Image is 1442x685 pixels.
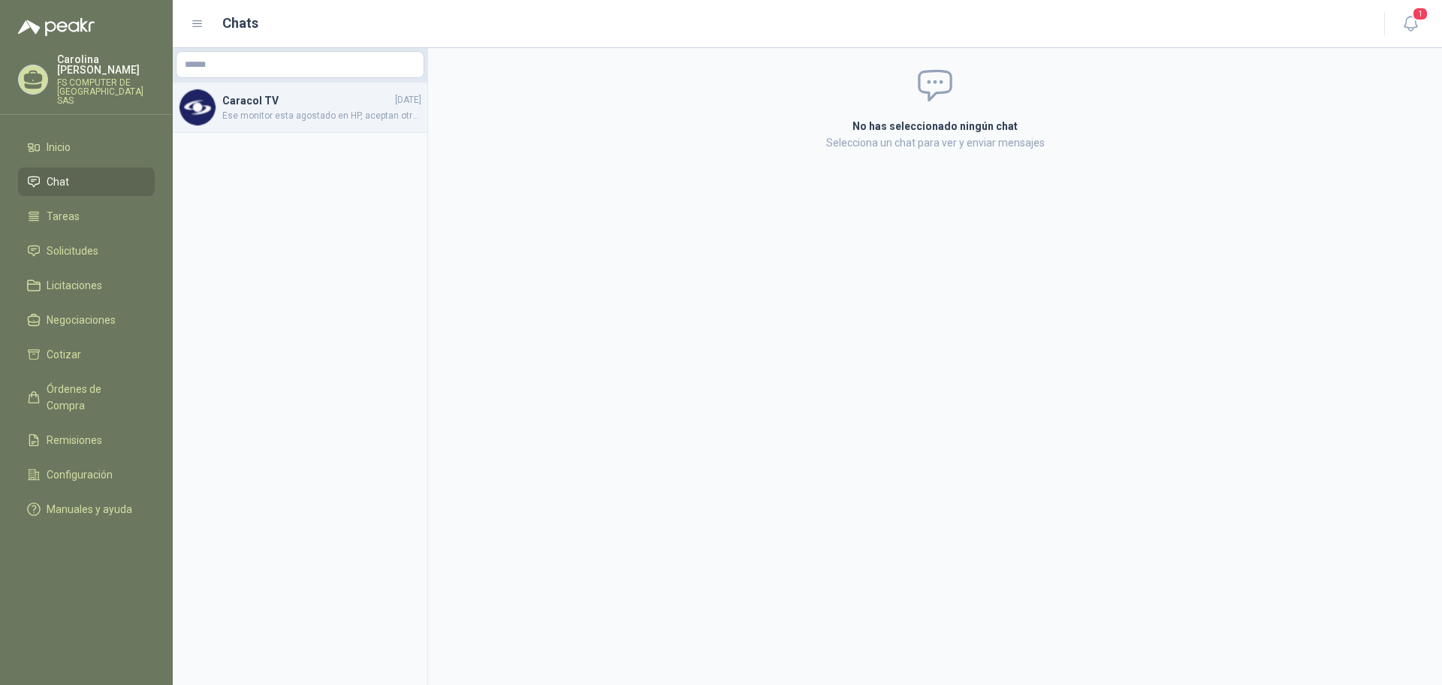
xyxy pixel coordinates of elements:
[57,54,155,75] p: Carolina [PERSON_NAME]
[47,432,102,448] span: Remisiones
[1397,11,1424,38] button: 1
[47,312,116,328] span: Negociaciones
[222,92,392,109] h4: Caracol TV
[18,202,155,231] a: Tareas
[673,134,1197,151] p: Selecciona un chat para ver y enviar mensajes
[673,118,1197,134] h2: No has seleccionado ningún chat
[179,89,216,125] img: Company Logo
[18,306,155,334] a: Negociaciones
[47,466,113,483] span: Configuración
[47,174,69,190] span: Chat
[1412,7,1428,21] span: 1
[18,18,95,36] img: Logo peakr
[47,208,80,225] span: Tareas
[47,501,132,518] span: Manuales y ayuda
[18,237,155,265] a: Solicitudes
[222,109,421,123] span: Ese monitor esta agostado en HP, aceptan otras marcas con mismas caracteristicas?
[47,346,81,363] span: Cotizar
[18,271,155,300] a: Licitaciones
[222,13,258,34] h1: Chats
[18,495,155,524] a: Manuales y ayuda
[395,93,421,107] span: [DATE]
[173,83,427,133] a: Company LogoCaracol TV[DATE]Ese monitor esta agostado en HP, aceptan otras marcas con mismas cara...
[47,381,140,414] span: Órdenes de Compra
[18,133,155,161] a: Inicio
[47,243,98,259] span: Solicitudes
[18,426,155,454] a: Remisiones
[18,167,155,196] a: Chat
[47,277,102,294] span: Licitaciones
[57,78,155,105] p: FS COMPUTER DE [GEOGRAPHIC_DATA] SAS
[18,460,155,489] a: Configuración
[47,139,71,155] span: Inicio
[18,375,155,420] a: Órdenes de Compra
[18,340,155,369] a: Cotizar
